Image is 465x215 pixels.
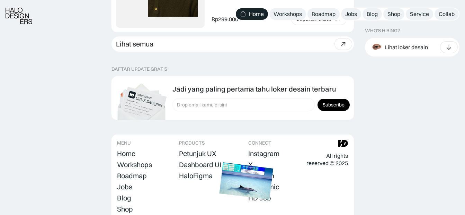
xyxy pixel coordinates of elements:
a: HD Job [248,193,271,203]
form: Form Subscription [172,98,350,111]
a: Roadmap [117,171,147,181]
input: Subscribe [318,99,350,111]
a: Jobs [341,8,361,20]
div: Collab [439,10,455,18]
a: Dashboard UI [179,160,221,170]
div: Service [410,10,429,18]
div: PRODUCTS [179,140,205,146]
a: Collab [435,8,459,20]
div: Dapatkan akses [296,16,331,22]
div: All rights reserved © 2025 [306,152,348,167]
div: DAFTAR UPDATE GRATIS [111,66,167,72]
a: Shop [117,204,133,214]
div: Workshops [274,10,302,18]
div: Rp299.000 [212,16,238,23]
a: Blog [117,193,131,203]
div: MENU [117,140,131,146]
a: Home [236,8,268,20]
div: WHO’S HIRING? [365,28,400,34]
div: Petunjuk UX [179,149,216,158]
div: Home [249,10,264,18]
a: Workshops [269,8,306,20]
a: HaloFigma [179,171,213,181]
div: Jobs [345,10,357,18]
a: Instagram [248,149,279,158]
a: Jobs [117,182,132,192]
a: Shop [383,8,404,20]
a: Service [406,8,433,20]
div: Home [117,149,135,158]
div: Shop [387,10,400,18]
div: Lihat semua [116,40,153,48]
div: Shop [117,205,133,213]
div: Instagram [248,149,279,158]
div: Lihat loker desain [385,43,428,51]
div: Jadi yang paling pertama tahu loker desain terbaru [172,85,336,93]
div: CONNECT [248,140,271,146]
a: Blog [363,8,382,20]
a: Workshops [117,160,152,170]
a: Petunjuk UX [179,149,216,158]
a: Lihat semua [111,36,354,52]
a: Roadmap [307,8,340,20]
a: X [248,160,253,170]
div: Blog [367,10,378,18]
input: Drop email kamu di sini [172,98,315,111]
a: Home [117,149,135,158]
div: Roadmap [312,10,336,18]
